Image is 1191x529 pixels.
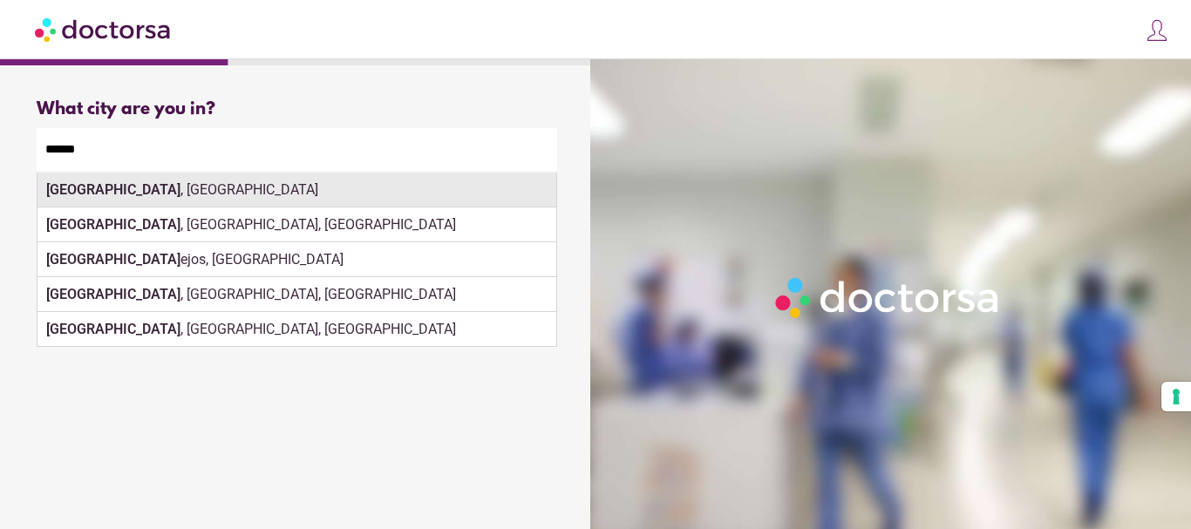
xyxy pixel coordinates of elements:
[46,216,180,233] strong: [GEOGRAPHIC_DATA]
[35,10,173,49] img: Doctorsa.com
[37,171,557,209] div: Make sure the city you pick is where you need assistance.
[1145,18,1169,43] img: icons8-customer-100.png
[37,277,556,312] div: , [GEOGRAPHIC_DATA], [GEOGRAPHIC_DATA]
[37,99,557,119] div: What city are you in?
[1161,382,1191,411] button: Your consent preferences for tracking technologies
[37,312,556,347] div: , [GEOGRAPHIC_DATA], [GEOGRAPHIC_DATA]
[46,286,180,302] strong: [GEOGRAPHIC_DATA]
[37,173,556,207] div: , [GEOGRAPHIC_DATA]
[46,251,180,268] strong: [GEOGRAPHIC_DATA]
[769,271,1007,324] img: Logo-Doctorsa-trans-White-partial-flat.png
[46,321,180,337] strong: [GEOGRAPHIC_DATA]
[37,207,556,242] div: , [GEOGRAPHIC_DATA], [GEOGRAPHIC_DATA]
[37,242,556,277] div: ejos, [GEOGRAPHIC_DATA]
[46,181,180,198] strong: [GEOGRAPHIC_DATA]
